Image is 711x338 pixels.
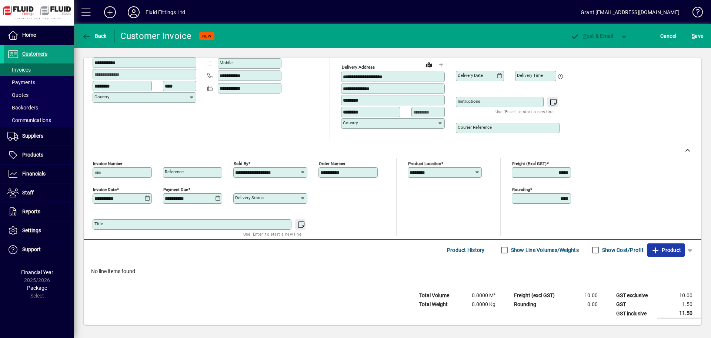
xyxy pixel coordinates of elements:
a: View on map [423,59,435,70]
mat-label: Title [94,221,103,226]
span: P [583,33,587,39]
span: Suppliers [22,133,43,139]
mat-label: Delivery status [235,195,264,200]
span: Support [22,246,41,252]
a: Payments [4,76,74,89]
td: Total Weight [415,300,460,309]
td: 10.00 [657,291,701,300]
span: Settings [22,227,41,233]
mat-hint: Use 'Enter' to start a new line [495,107,554,116]
label: Show Cost/Profit [601,246,644,254]
a: Quotes [4,89,74,101]
span: S [692,33,695,39]
td: 1.50 [657,300,701,309]
td: Rounding [510,300,562,309]
a: Settings [4,221,74,240]
span: Communications [7,117,51,123]
button: Save [690,29,705,43]
span: Staff [22,190,34,196]
a: Financials [4,165,74,183]
mat-label: Order number [319,161,346,166]
span: Product History [447,244,485,256]
mat-label: Sold by [234,161,248,166]
mat-label: Reference [165,169,184,174]
span: Financial Year [21,269,53,275]
td: GST exclusive [612,291,657,300]
span: NEW [202,34,211,39]
span: Cancel [660,30,677,42]
span: Payments [7,79,35,85]
span: Back [82,33,107,39]
div: Fluid Fittings Ltd [146,6,185,18]
a: Communications [4,114,74,127]
mat-label: Courier Reference [458,125,492,130]
div: No line items found [84,260,701,283]
div: Grant [EMAIL_ADDRESS][DOMAIN_NAME] [581,6,680,18]
span: Financials [22,171,46,177]
a: Invoices [4,63,74,76]
td: 0.0000 Kg [460,300,504,309]
a: Home [4,26,74,45]
span: ost & Email [570,33,613,39]
span: Quotes [7,92,29,98]
button: Post & Email [567,29,617,43]
a: Backorders [4,101,74,114]
button: Product [647,243,685,257]
span: Package [27,285,47,291]
a: Support [4,240,74,259]
span: ave [692,30,703,42]
mat-label: Freight (excl GST) [512,161,547,166]
mat-label: Rounding [512,187,530,192]
mat-label: Payment due [163,187,188,192]
mat-label: Invoice number [93,161,123,166]
button: Back [80,29,109,43]
mat-label: Instructions [458,99,480,104]
app-page-header-button: Back [74,29,115,43]
button: Add [98,6,122,19]
mat-label: Invoice date [93,187,117,192]
mat-label: Mobile [220,60,233,65]
mat-label: Product location [408,161,441,166]
td: 10.00 [562,291,607,300]
button: Product History [444,243,488,257]
mat-label: Delivery time [517,73,543,78]
td: Freight (excl GST) [510,291,562,300]
td: 11.50 [657,309,701,318]
span: Home [22,32,36,38]
mat-label: Delivery date [458,73,483,78]
button: Cancel [658,29,678,43]
mat-hint: Use 'Enter' to start a new line [243,230,301,238]
mat-label: Country [343,120,358,125]
button: Profile [122,6,146,19]
td: 0.00 [562,300,607,309]
td: 0.0000 M³ [460,291,504,300]
a: Reports [4,203,74,221]
mat-label: Country [94,94,109,99]
a: Products [4,146,74,164]
a: Staff [4,184,74,202]
span: Invoices [7,67,31,73]
button: Choose address [435,59,447,71]
div: Customer Invoice [120,30,192,42]
td: GST [612,300,657,309]
span: Customers [22,51,47,57]
td: GST inclusive [612,309,657,318]
label: Show Line Volumes/Weights [510,246,579,254]
span: Reports [22,209,40,214]
a: Suppliers [4,127,74,145]
span: Products [22,152,43,158]
span: Product [651,244,681,256]
a: Knowledge Base [687,1,702,26]
span: Backorders [7,105,38,111]
td: Total Volume [415,291,460,300]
